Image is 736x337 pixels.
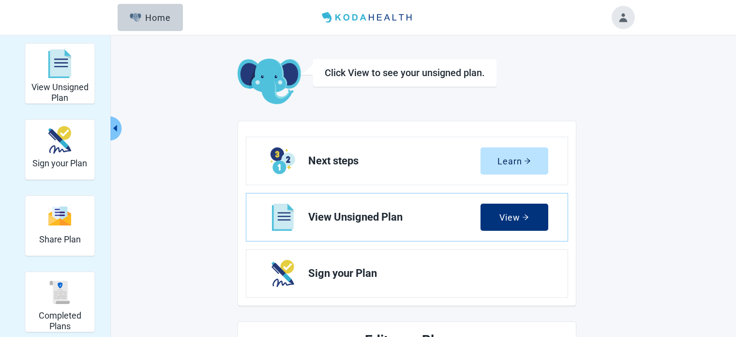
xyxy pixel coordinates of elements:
div: View [499,212,529,222]
button: Viewarrow-right [481,204,548,231]
div: Learn [497,156,531,166]
div: Home [130,13,171,22]
h2: View Unsigned Plan [29,82,90,103]
img: svg%3e [48,206,72,226]
button: Toggle account menu [612,6,635,29]
a: Next Sign your Plan section [246,250,568,297]
div: Share Plan [25,195,95,256]
a: View View Unsigned Plan section [246,193,568,241]
div: View Unsigned Plan [25,43,95,104]
h2: Sign your Plan [32,158,87,169]
div: Sign your Plan [25,119,95,180]
div: Completed Plans [25,272,95,332]
img: Koda Health [318,10,418,25]
h2: Completed Plans [29,310,90,331]
span: arrow-right [524,158,531,164]
h1: Click View to see your unsigned plan. [325,67,485,79]
a: Learn Next steps section [246,137,568,185]
span: Sign your Plan [308,268,541,279]
img: svg%3e [48,281,72,304]
img: Koda Elephant [238,59,301,105]
span: Next steps [308,155,481,167]
h2: Share Plan [39,234,81,245]
button: Learnarrow-right [481,147,548,175]
button: ElephantHome [118,4,183,31]
span: caret-left [111,124,120,133]
button: Collapse menu [110,116,122,141]
span: arrow-right [522,214,529,221]
span: View Unsigned Plan [308,211,481,223]
img: Elephant [130,13,142,22]
img: make_plan_official-CpYJDfBD.svg [48,126,72,154]
img: svg%3e [48,49,72,79]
